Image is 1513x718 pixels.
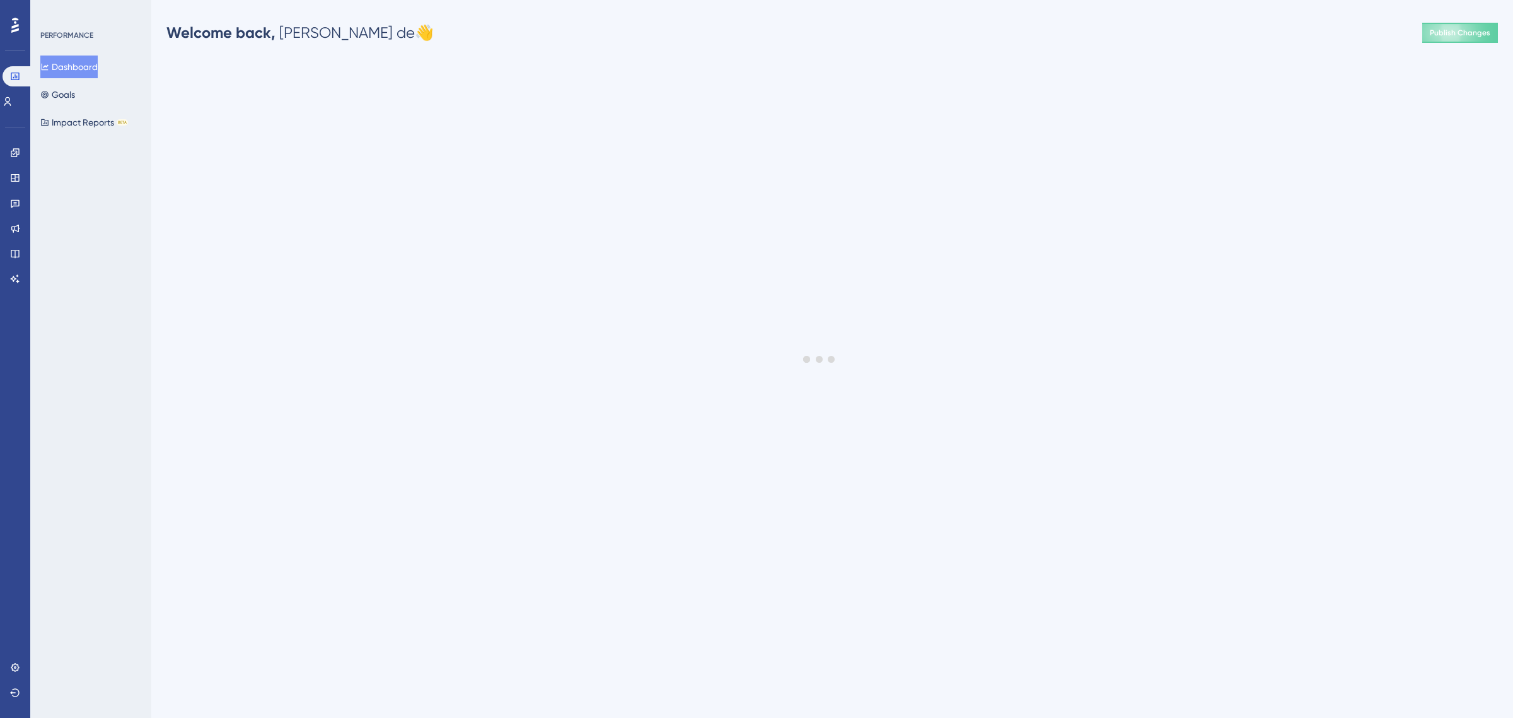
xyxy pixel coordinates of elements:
span: Publish Changes [1430,28,1490,38]
button: Publish Changes [1422,23,1498,43]
div: BETA [117,119,128,126]
div: [PERSON_NAME] de 👋 [166,23,434,43]
span: Welcome back, [166,23,275,42]
button: Goals [40,83,75,106]
button: Impact ReportsBETA [40,111,128,134]
button: Dashboard [40,56,98,78]
div: PERFORMANCE [40,30,93,40]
